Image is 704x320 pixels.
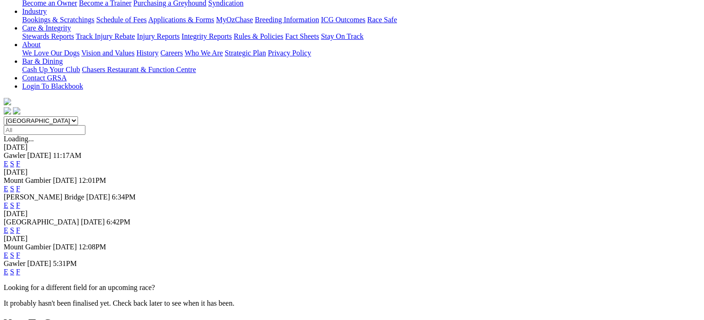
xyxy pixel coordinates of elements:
a: E [4,251,8,259]
img: twitter.svg [13,107,20,115]
span: Mount Gambier [4,243,51,251]
span: [DATE] [27,260,51,267]
div: [DATE] [4,235,700,243]
a: Applications & Forms [148,16,214,24]
a: S [10,268,14,276]
img: logo-grsa-white.png [4,98,11,105]
span: Mount Gambier [4,176,51,184]
a: E [4,268,8,276]
div: Industry [22,16,700,24]
a: E [4,185,8,193]
a: E [4,226,8,234]
a: S [10,201,14,209]
a: Rules & Policies [234,32,283,40]
a: Strategic Plan [225,49,266,57]
span: 11:17AM [53,151,82,159]
div: Care & Integrity [22,32,700,41]
a: History [136,49,158,57]
a: Race Safe [367,16,397,24]
a: F [16,226,20,234]
a: Integrity Reports [181,32,232,40]
div: [DATE] [4,210,700,218]
span: [DATE] [53,176,77,184]
a: Injury Reports [137,32,180,40]
a: MyOzChase [216,16,253,24]
a: F [16,268,20,276]
partial: It probably hasn't been finalised yet. Check back later to see when it has been. [4,299,235,307]
a: Privacy Policy [268,49,311,57]
span: Gawler [4,151,25,159]
span: 12:01PM [78,176,106,184]
span: Gawler [4,260,25,267]
span: 6:34PM [112,193,136,201]
span: [PERSON_NAME] Bridge [4,193,84,201]
a: E [4,201,8,209]
div: [DATE] [4,168,700,176]
a: Stay On Track [321,32,363,40]
a: F [16,201,20,209]
span: [DATE] [81,218,105,226]
a: Industry [22,7,47,15]
a: F [16,185,20,193]
a: Vision and Values [81,49,134,57]
div: Bar & Dining [22,66,700,74]
a: Fact Sheets [285,32,319,40]
a: ICG Outcomes [321,16,365,24]
span: 12:08PM [78,243,106,251]
a: Stewards Reports [22,32,74,40]
a: F [16,160,20,168]
a: About [22,41,41,48]
a: Schedule of Fees [96,16,146,24]
span: [DATE] [86,193,110,201]
span: [DATE] [27,151,51,159]
a: Breeding Information [255,16,319,24]
a: Track Injury Rebate [76,32,135,40]
a: F [16,251,20,259]
span: [GEOGRAPHIC_DATA] [4,218,79,226]
img: facebook.svg [4,107,11,115]
div: [DATE] [4,143,700,151]
a: We Love Our Dogs [22,49,79,57]
span: [DATE] [53,243,77,251]
a: S [10,251,14,259]
a: Login To Blackbook [22,82,83,90]
a: E [4,160,8,168]
span: 6:42PM [107,218,131,226]
span: Loading... [4,135,34,143]
a: S [10,185,14,193]
a: Contact GRSA [22,74,66,82]
a: Bar & Dining [22,57,63,65]
a: S [10,226,14,234]
a: Bookings & Scratchings [22,16,94,24]
a: Who We Are [185,49,223,57]
a: Cash Up Your Club [22,66,80,73]
input: Select date [4,125,85,135]
a: S [10,160,14,168]
span: 5:31PM [53,260,77,267]
a: Careers [160,49,183,57]
p: Looking for a different field for an upcoming race? [4,284,700,292]
a: Care & Integrity [22,24,71,32]
a: Chasers Restaurant & Function Centre [82,66,196,73]
div: About [22,49,700,57]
